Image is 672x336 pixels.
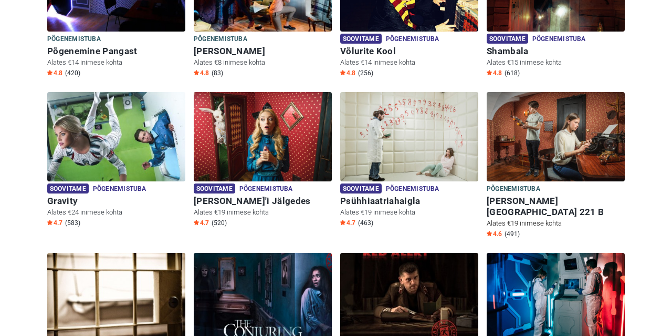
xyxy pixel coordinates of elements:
[47,46,185,57] h6: Põgenemine Pangast
[340,34,382,44] span: Soovitame
[358,219,373,227] span: (463)
[194,208,332,217] p: Alates €19 inimese kohta
[340,69,355,77] span: 4.8
[487,46,625,57] h6: Shambala
[47,196,185,207] h6: Gravity
[47,208,185,217] p: Alates €24 inimese kohta
[194,92,332,181] img: Alice'i Jälgedes
[340,92,478,229] a: Psühhiaatriahaigla Soovitame Põgenemistuba Psühhiaatriahaigla Alates €19 inimese kohta Star4.7 (463)
[358,69,373,77] span: (256)
[487,34,528,44] span: Soovitame
[47,92,185,181] img: Gravity
[487,69,502,77] span: 4.8
[194,69,209,77] span: 4.8
[194,220,199,225] img: Star
[487,231,492,236] img: Star
[47,92,185,229] a: Gravity Soovitame Põgenemistuba Gravity Alates €24 inimese kohta Star4.7 (583)
[65,69,80,77] span: (420)
[194,70,199,75] img: Star
[340,92,478,181] img: Psühhiaatriahaigla
[340,46,478,57] h6: Võlurite Kool
[505,69,520,77] span: (618)
[487,92,625,181] img: Baker Street 221 B
[487,196,625,218] h6: [PERSON_NAME][GEOGRAPHIC_DATA] 221 B
[487,70,492,75] img: Star
[194,184,235,194] span: Soovitame
[340,58,478,67] p: Alates €14 inimese kohta
[47,219,62,227] span: 4.7
[194,196,332,207] h6: [PERSON_NAME]'i Jälgedes
[47,220,52,225] img: Star
[340,219,355,227] span: 4.7
[487,219,625,228] p: Alates €19 inimese kohta
[65,219,80,227] span: (583)
[386,184,439,195] span: Põgenemistuba
[239,184,293,195] span: Põgenemistuba
[487,58,625,67] p: Alates €15 inimese kohta
[212,219,227,227] span: (520)
[340,184,382,194] span: Soovitame
[194,219,209,227] span: 4.7
[487,230,502,238] span: 4.6
[194,46,332,57] h6: [PERSON_NAME]
[505,230,520,238] span: (491)
[212,69,223,77] span: (83)
[340,208,478,217] p: Alates €19 inimese kohta
[194,58,332,67] p: Alates €8 inimese kohta
[93,184,146,195] span: Põgenemistuba
[194,92,332,229] a: Alice'i Jälgedes Soovitame Põgenemistuba [PERSON_NAME]'i Jälgedes Alates €19 inimese kohta Star4....
[194,34,247,45] span: Põgenemistuba
[340,70,345,75] img: Star
[47,34,101,45] span: Põgenemistuba
[47,70,52,75] img: Star
[340,220,345,225] img: Star
[47,58,185,67] p: Alates €14 inimese kohta
[487,92,625,240] a: Baker Street 221 B Põgenemistuba [PERSON_NAME][GEOGRAPHIC_DATA] 221 B Alates €19 inimese kohta St...
[386,34,439,45] span: Põgenemistuba
[487,184,540,195] span: Põgenemistuba
[47,184,89,194] span: Soovitame
[47,69,62,77] span: 4.8
[340,196,478,207] h6: Psühhiaatriahaigla
[532,34,586,45] span: Põgenemistuba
